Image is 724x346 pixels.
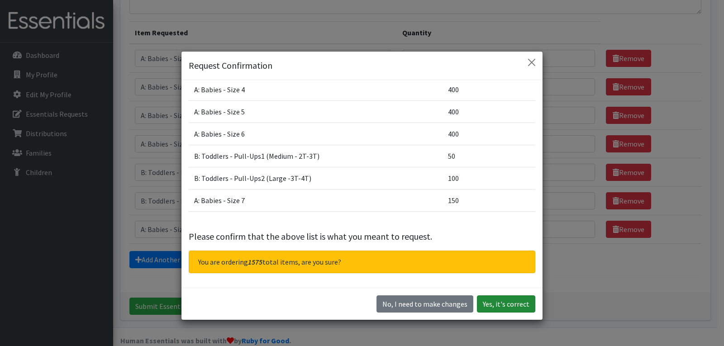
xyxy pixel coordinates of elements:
td: A: Babies - Size 5 [189,101,443,123]
td: 50 [443,145,535,167]
td: A: Babies - Size 7 [189,190,443,212]
td: 400 [443,123,535,145]
button: Yes, it's correct [477,295,535,313]
td: A: Babies - Size 6 [189,123,443,145]
td: 400 [443,79,535,101]
span: 1575 [248,257,262,266]
td: B: Toddlers - Pull-Ups2 (Large -3T-4T) [189,167,443,190]
td: 400 [443,101,535,123]
td: 100 [443,167,535,190]
h5: Request Confirmation [189,59,272,72]
td: A: Babies - Size 4 [189,79,443,101]
button: No I need to make changes [376,295,473,313]
p: Please confirm that the above list is what you meant to request. [189,230,535,243]
button: Close [524,55,539,70]
div: You are ordering total items, are you sure? [189,251,535,273]
td: 150 [443,190,535,212]
td: B: Toddlers - Pull-Ups1 (Medium - 2T-3T) [189,145,443,167]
